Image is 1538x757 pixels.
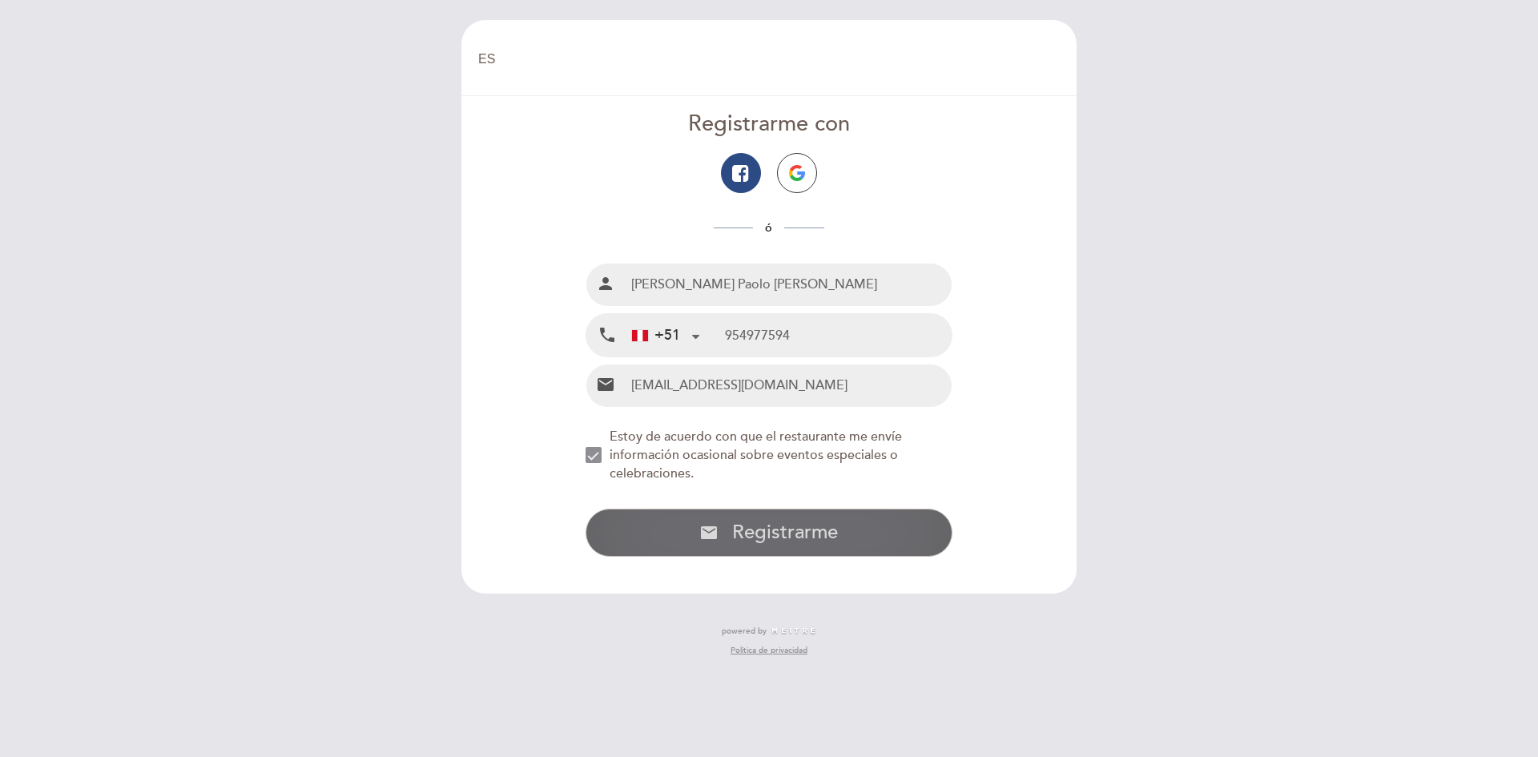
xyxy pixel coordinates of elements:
input: Email [625,364,952,407]
button: email Registrarme [586,509,953,557]
a: Política de privacidad [731,645,807,656]
md-checkbox: NEW_MODAL_AGREE_RESTAURANT_SEND_OCCASIONAL_INFO [586,428,953,483]
span: powered by [722,626,767,637]
img: MEITRE [771,627,816,635]
input: Nombre y Apellido [625,264,952,306]
input: Teléfono Móvil [725,314,952,356]
i: person [596,274,615,293]
span: Registrarme [732,521,838,544]
div: +51 [632,325,680,346]
span: ó [753,221,784,235]
i: email [596,375,615,394]
span: Estoy de acuerdo con que el restaurante me envíe información ocasional sobre eventos especiales o... [610,429,902,481]
i: email [699,523,719,542]
div: Registrarme con [586,109,953,140]
a: powered by [722,626,816,637]
img: icon-google.png [789,165,805,181]
div: Peru (Perú): +51 [626,315,706,356]
i: local_phone [598,325,617,345]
